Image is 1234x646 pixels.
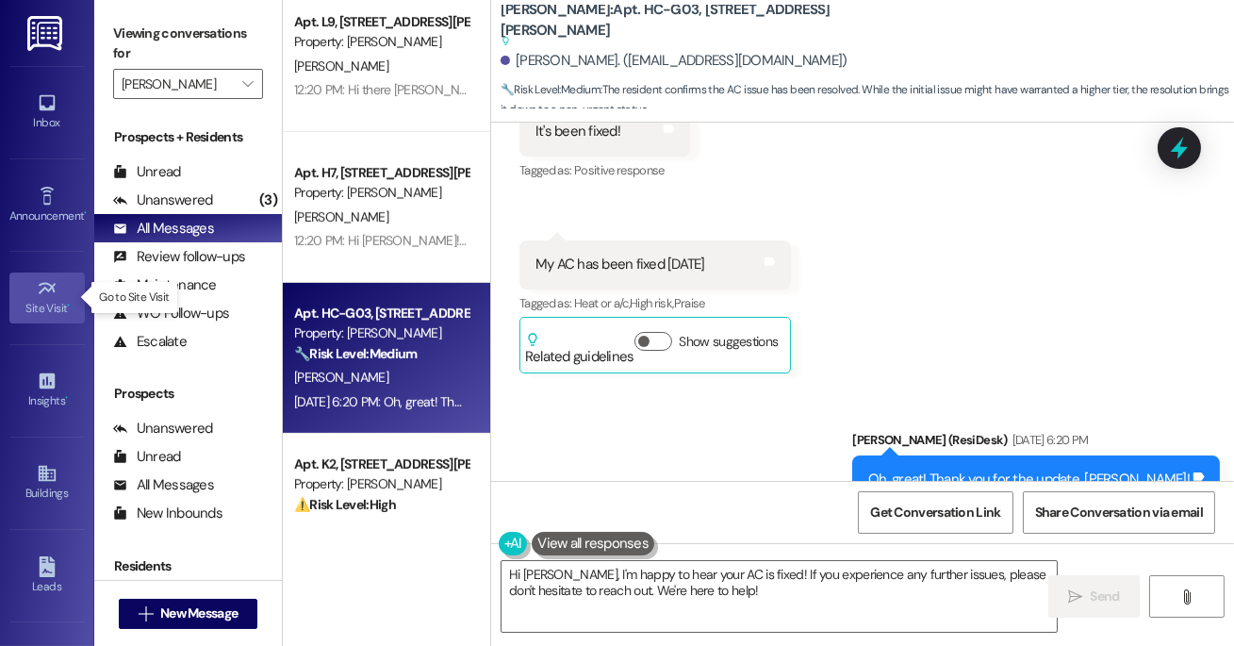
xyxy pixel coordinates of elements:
[242,76,253,91] i: 
[9,87,85,138] a: Inbox
[113,275,217,295] div: Maintenance
[160,604,238,623] span: New Message
[255,186,282,215] div: (3)
[27,16,66,51] img: ResiDesk Logo
[113,219,214,239] div: All Messages
[1179,589,1193,605] i: 
[680,332,779,352] label: Show suggestions
[501,80,1234,121] span: : The resident confirms the AC issue has been resolved. While the initial issue might have warran...
[501,82,601,97] strong: 🔧 Risk Level: Medium
[294,304,469,323] div: Apt. HC-G03, [STREET_ADDRESS][PERSON_NAME]
[868,470,1190,489] div: Oh, great! Thank you for the update, [PERSON_NAME]!
[574,295,630,311] span: Heat or a/c ,
[113,190,213,210] div: Unanswered
[294,32,469,52] div: Property: [PERSON_NAME]
[674,295,705,311] span: Praise
[1068,589,1082,605] i: 
[535,255,705,274] div: My AC has been fixed [DATE]
[113,447,181,467] div: Unread
[294,369,388,386] span: [PERSON_NAME]
[122,69,233,99] input: All communities
[65,391,68,405] span: •
[294,81,1059,98] div: 12:20 PM: Hi there [PERSON_NAME]! I just wanted to check in and ask if you are happy with your ho...
[113,304,229,323] div: WO Follow-ups
[99,290,169,306] p: Go to Site Visit
[139,606,153,621] i: 
[1023,491,1215,534] button: Share Conversation via email
[535,122,620,141] div: It's been fixed!
[9,551,85,602] a: Leads
[525,332,634,367] div: Related guidelines
[1091,587,1120,606] span: Send
[630,295,674,311] span: High risk ,
[294,496,396,513] strong: ⚠️ Risk Level: High
[84,207,87,220] span: •
[1008,430,1089,450] div: [DATE] 6:20 PM
[294,323,469,343] div: Property: [PERSON_NAME]
[294,455,469,474] div: Apt. K2, [STREET_ADDRESS][PERSON_NAME]
[574,162,665,178] span: Positive response
[294,183,469,203] div: Property: [PERSON_NAME]
[94,384,282,404] div: Prospects
[1048,575,1140,618] button: Send
[294,208,388,225] span: [PERSON_NAME]
[1035,503,1203,522] span: Share Conversation via email
[294,345,417,362] strong: 🔧 Risk Level: Medium
[294,163,469,183] div: Apt. H7, [STREET_ADDRESS][PERSON_NAME]
[119,599,258,629] button: New Message
[519,290,791,317] div: Tagged as:
[113,504,222,523] div: New Inbounds
[294,393,682,410] div: [DATE] 6:20 PM: Oh, great! Thank you for the update, [PERSON_NAME]!
[9,273,85,323] a: Site Visit •
[294,12,469,32] div: Apt. L9, [STREET_ADDRESS][PERSON_NAME]
[519,157,690,184] div: Tagged as:
[94,556,282,576] div: Residents
[502,561,1057,632] textarea: Hi [PERSON_NAME], I'm happy to hear your AC is fixed! If you experience any further issues, pleas...
[94,127,282,147] div: Prospects + Residents
[113,475,214,495] div: All Messages
[68,299,71,312] span: •
[294,474,469,494] div: Property: [PERSON_NAME]
[113,247,245,267] div: Review follow-ups
[113,162,181,182] div: Unread
[113,19,263,69] label: Viewing conversations for
[294,58,388,75] span: [PERSON_NAME]
[113,419,213,439] div: Unanswered
[113,332,187,352] div: Escalate
[870,503,1000,522] span: Get Conversation Link
[852,430,1220,456] div: [PERSON_NAME] (ResiDesk)
[858,491,1012,534] button: Get Conversation Link
[501,51,847,71] div: [PERSON_NAME]. ([EMAIL_ADDRESS][DOMAIN_NAME])
[9,457,85,508] a: Buildings
[9,365,85,416] a: Insights •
